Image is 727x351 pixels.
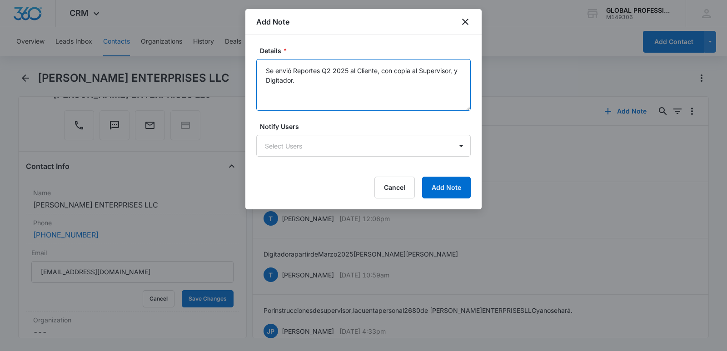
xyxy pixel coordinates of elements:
[374,177,415,198] button: Cancel
[460,16,471,27] button: close
[260,122,474,131] label: Notify Users
[260,46,474,55] label: Details
[256,59,471,111] textarea: Se envió Reportes Q2 2025 al Cliente, con copia al Supervisor, y Digitador.
[422,177,471,198] button: Add Note
[256,16,289,27] h1: Add Note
